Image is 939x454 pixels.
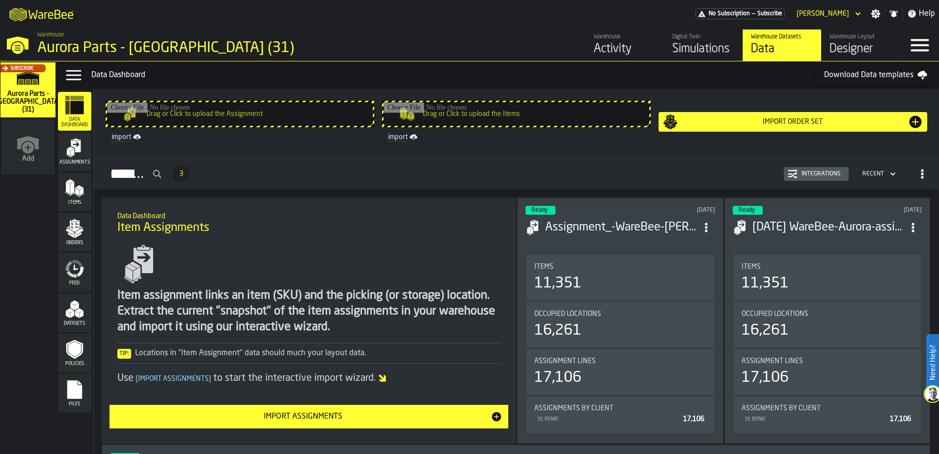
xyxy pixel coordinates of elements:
[534,404,706,412] div: Title
[734,255,921,300] div: stat-Items
[757,10,782,17] span: Subscribe
[525,253,715,435] section: card-AssignmentDashboardCard
[534,357,596,365] span: Assignment lines
[110,205,509,241] div: title-Item Assignments
[927,335,938,390] label: Need Help?
[742,412,913,426] div: StatList-item-31 RENO
[117,288,501,335] div: Item assignment links an item (SKU) and the picking (or storage) location. Extract the current "s...
[534,357,706,365] div: Title
[526,349,714,395] div: stat-Assignment lines
[585,29,664,61] a: link-to-/wh/i/aa2e4adb-2cd5-4688-aa4a-ec82bcf75d46/feed/
[22,155,34,163] span: Add
[594,41,656,57] div: Activity
[534,263,553,271] span: Items
[695,8,785,19] div: Menu Subscription
[752,220,904,235] h3: [DATE] WareBee-Aurora-assignment- V2.csv
[117,349,131,359] span: Tip:
[903,8,939,20] label: button-toggle-Help
[526,397,714,433] div: stat-Assignments by Client
[890,416,911,423] span: 17,106
[107,102,373,126] input: Drag or Click to upload the Assignment
[110,405,509,428] button: button-Import Assignments
[134,375,213,382] span: Import Assignments
[733,253,922,435] section: card-AssignmentDashboardCard
[659,112,927,132] button: button-Import Order Set
[742,357,803,365] span: Assignment lines
[742,369,789,387] div: 17,106
[531,207,548,213] span: Ready
[117,220,209,236] span: Item Assignments
[58,321,91,326] span: Datasets
[742,357,913,365] div: Title
[534,322,581,340] div: 16,261
[739,207,755,213] span: Ready
[752,10,755,17] span: —
[734,397,921,433] div: stat-Assignments by Client
[885,9,903,19] label: button-toggle-Notifications
[534,310,706,318] div: Title
[742,310,913,318] div: Title
[91,69,816,81] div: Data Dashboard
[742,263,761,271] span: Items
[798,170,845,177] div: Integrations
[734,302,921,347] div: stat-Occupied Locations
[60,65,87,85] label: button-toggle-Data Menu
[678,118,908,126] div: Import Order Set
[751,41,813,57] div: Data
[534,412,706,426] div: StatList-item-31 RENO
[1,119,55,176] a: link-to-/wh/new
[534,369,581,387] div: 17,106
[526,302,714,347] div: stat-Occupied Locations
[744,416,886,423] div: 31 RENO
[742,404,821,412] span: Assignments by Client
[58,172,91,212] li: menu Items
[742,310,808,318] span: Occupied Locations
[58,334,91,373] li: menu Policies
[672,33,735,40] div: Digital Twin
[384,131,649,143] a: link-to-/wh/i/aa2e4adb-2cd5-4688-aa4a-ec82bcf75d46/import/items/
[784,167,849,181] button: button-Integrations
[636,207,715,214] div: Updated: 8/8/2025, 8:24:12 AM Created: 8/8/2025, 8:24:05 AM
[734,349,921,395] div: stat-Assignment lines
[742,263,913,271] div: Title
[94,155,939,190] h2: button-Assignments
[534,263,706,271] div: Title
[742,322,789,340] div: 16,261
[743,29,821,61] a: link-to-/wh/i/aa2e4adb-2cd5-4688-aa4a-ec82bcf75d46/data
[58,361,91,367] span: Policies
[545,220,697,235] h3: Assignment_-WareBee-[PERSON_NAME]-assignment- V2080825.csv-2025-08-08
[858,168,898,180] div: DropdownMenuValue-4
[862,170,884,177] div: DropdownMenuValue-4
[117,347,501,359] div: Locations in "Item Assignment" data should much your layout data.
[793,8,863,20] div: DropdownMenuValue-Bob Lueken Lueken
[919,8,935,20] span: Help
[209,375,211,382] span: ]
[58,200,91,205] span: Items
[829,33,892,40] div: Warehouse Layout
[534,404,613,412] span: Assignments by Client
[117,210,501,220] h2: Sub Title
[136,375,138,382] span: [
[525,206,555,215] div: status-3 2
[742,404,913,412] div: Title
[534,310,601,318] span: Occupied Locations
[58,160,91,165] span: Assignments
[672,41,735,57] div: Simulations
[752,220,904,235] div: 2025-08-08 WareBee-Aurora-assignment- V2.csv
[742,275,789,292] div: 11,351
[102,198,517,444] div: ItemListCard-
[117,371,501,385] div: Use to start the interactive import wizard.
[58,132,91,171] li: menu Assignments
[58,281,91,286] span: Feed
[733,206,763,215] div: status-3 2
[384,102,649,126] input: Drag or Click to upload the Items
[58,401,91,407] span: Files
[58,240,91,246] span: Orders
[0,62,55,119] a: link-to-/wh/i/aa2e4adb-2cd5-4688-aa4a-ec82bcf75d46/simulations
[526,255,714,300] div: stat-Items
[115,411,491,423] div: Import Assignments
